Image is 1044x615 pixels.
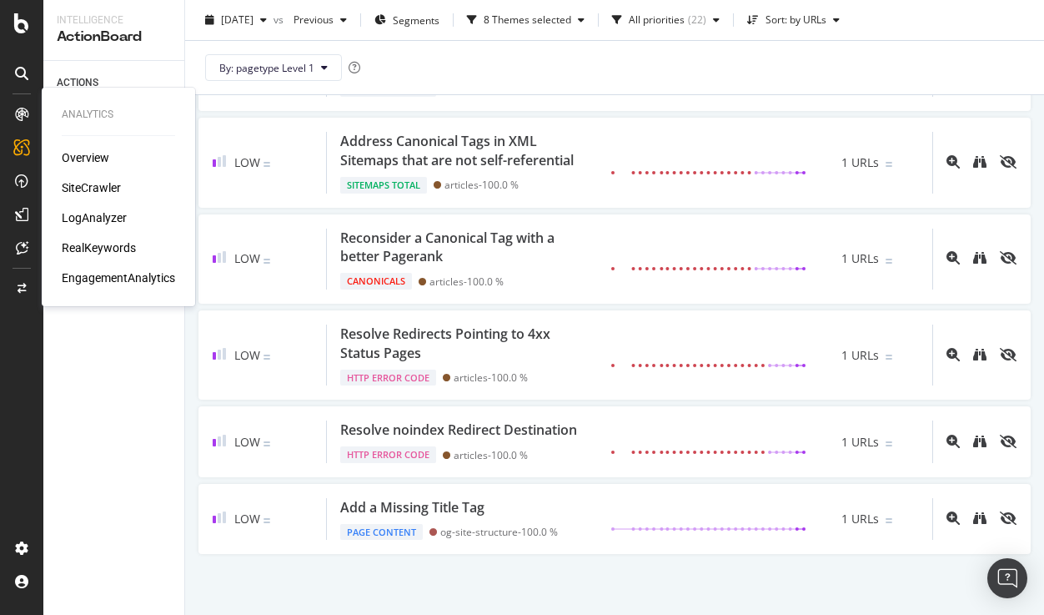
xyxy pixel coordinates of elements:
div: ActionBoard [57,28,171,47]
span: vs [274,13,287,27]
div: magnifying-glass-plus [946,512,960,525]
a: binoculars [973,252,986,266]
span: 1 URLs [841,434,879,451]
img: Equal [886,162,892,167]
span: Low [234,434,260,450]
div: binoculars [973,512,986,525]
span: Low [234,511,260,527]
div: Sitemaps Total [340,177,427,194]
img: Equal [886,259,892,264]
button: Segments [368,7,446,33]
div: Page Content [340,524,423,541]
img: Equal [886,441,892,446]
button: Previous [287,7,354,33]
div: og-site-structure - 100.0 % [440,526,558,538]
img: Equal [264,162,270,167]
a: LogAnalyzer [62,209,127,226]
div: Resolve noindex Redirect Destination [340,421,577,440]
a: ACTIONS [57,74,173,92]
div: articles - 100.0 % [429,275,504,288]
div: articles - 100.0 % [444,179,519,191]
div: articles - 100.0 % [454,449,528,461]
a: binoculars [973,512,986,527]
img: Equal [264,441,270,446]
div: HTTP Error Code [340,370,436,386]
div: magnifying-glass-plus [946,435,960,448]
div: Sort: by URLs [765,15,826,25]
img: Equal [886,355,892,360]
div: Canonicals [340,273,412,290]
button: [DATE] [198,7,274,33]
div: magnifying-glass-plus [946,251,960,265]
span: 1 URLs [841,154,879,171]
div: Intelligence [57,13,171,28]
div: binoculars [973,435,986,448]
div: Open Intercom Messenger [987,558,1027,598]
div: binoculars [973,251,986,265]
span: 2025 Sep. 7th [221,13,253,27]
div: binoculars [973,155,986,169]
div: magnifying-glass-plus [946,155,960,169]
div: Resolve Redirects Pointing to 4xx Status Pages [340,325,590,363]
span: Previous [287,13,334,27]
a: EngagementAnalytics [62,270,175,286]
button: By: pagetype Level 1 [205,54,342,81]
div: magnifying-glass-plus [946,348,960,361]
a: Overview [62,149,109,166]
div: eye-slash [1000,435,1016,448]
div: eye-slash [1000,348,1016,361]
span: 1 URLs [841,511,879,527]
a: binoculars [973,156,986,170]
a: binoculars [973,436,986,450]
span: 1 URLs [841,250,879,267]
div: articles - 100.0 % [454,371,528,384]
span: 1 URLs [841,347,879,364]
div: Reconsider a Canonical Tag with a better Pagerank [340,229,590,267]
span: Low [234,250,260,266]
a: SiteCrawler [62,179,121,196]
img: Equal [264,355,270,360]
div: ( 22 ) [688,15,706,25]
button: All priorities(22) [605,7,726,33]
span: Low [234,154,260,170]
div: eye-slash [1000,155,1016,169]
div: eye-slash [1000,512,1016,525]
img: Equal [886,518,892,523]
button: 8 Themes selected [460,7,591,33]
span: Segments [393,13,439,27]
span: Low [234,347,260,363]
div: Analytics [62,108,175,122]
div: 8 Themes selected [484,15,571,25]
a: RealKeywords [62,239,136,256]
div: ACTIONS [57,74,98,92]
img: Equal [264,518,270,523]
div: Address Canonical Tags in XML Sitemaps that are not self-referential [340,132,590,170]
span: By: pagetype Level 1 [219,60,314,74]
img: Equal [264,259,270,264]
div: eye-slash [1000,251,1016,265]
div: binoculars [973,348,986,361]
div: Add a Missing Title Tag [340,498,484,517]
div: HTTP Error Code [340,446,436,463]
button: Sort: by URLs [740,7,846,33]
div: All priorities [629,15,685,25]
a: binoculars [973,349,986,363]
